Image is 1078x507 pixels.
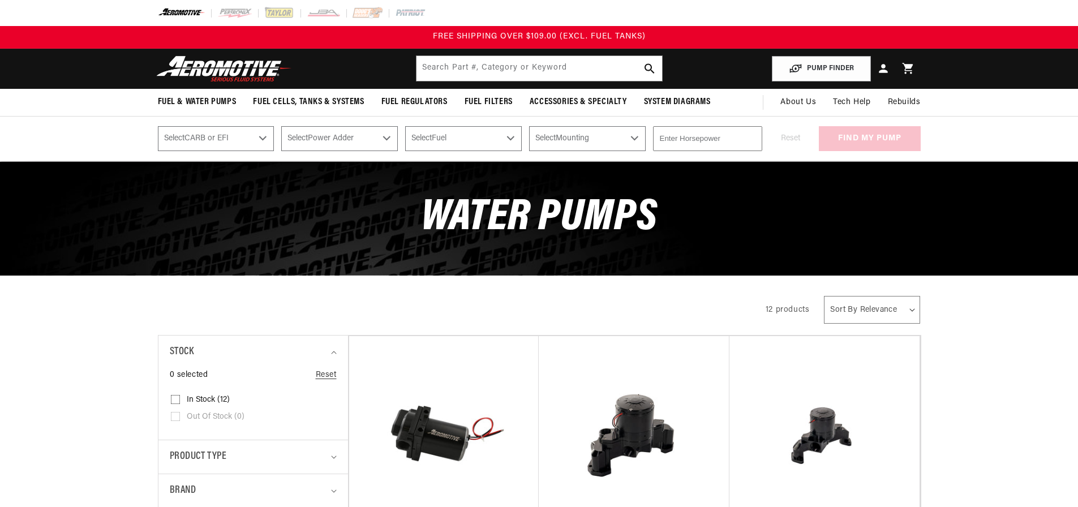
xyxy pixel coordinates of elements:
[170,369,208,381] span: 0 selected
[521,89,635,115] summary: Accessories & Specialty
[833,96,870,109] span: Tech Help
[879,89,929,116] summary: Rebuilds
[170,483,196,499] span: Brand
[465,96,513,108] span: Fuel Filters
[644,96,711,108] span: System Diagrams
[244,89,372,115] summary: Fuel Cells, Tanks & Systems
[772,56,871,81] button: PUMP FINDER
[530,96,627,108] span: Accessories & Specialty
[381,96,448,108] span: Fuel Regulators
[170,344,194,360] span: Stock
[888,96,921,109] span: Rebuilds
[316,369,337,381] a: Reset
[153,55,295,82] img: Aeromotive
[780,98,816,106] span: About Us
[187,395,230,405] span: In stock (12)
[187,412,244,422] span: Out of stock (0)
[281,126,398,151] select: Power Adder
[653,126,762,151] input: Enter Horsepower
[635,89,719,115] summary: System Diagrams
[772,89,824,116] a: About Us
[149,89,245,115] summary: Fuel & Water Pumps
[373,89,456,115] summary: Fuel Regulators
[766,306,810,314] span: 12 products
[433,32,646,41] span: FREE SHIPPING OVER $109.00 (EXCL. FUEL TANKS)
[170,440,337,474] summary: Product type (0 selected)
[405,126,522,151] select: Fuel
[158,126,274,151] select: CARB or EFI
[170,336,337,369] summary: Stock (0 selected)
[529,126,646,151] select: Mounting
[824,89,879,116] summary: Tech Help
[421,196,658,240] span: Water Pumps
[416,56,662,81] input: Search by Part Number, Category or Keyword
[253,96,364,108] span: Fuel Cells, Tanks & Systems
[456,89,521,115] summary: Fuel Filters
[158,96,237,108] span: Fuel & Water Pumps
[170,449,227,465] span: Product type
[637,56,662,81] button: search button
